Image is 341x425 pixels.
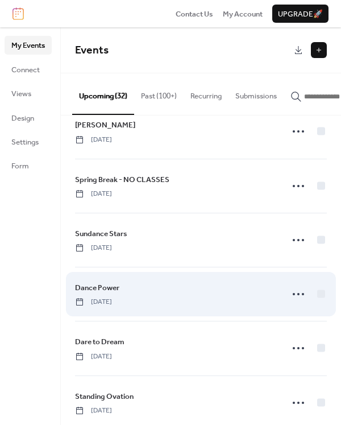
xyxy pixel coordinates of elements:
a: Dare to Dream [75,336,124,348]
span: Dance Power [75,282,119,294]
a: Sundance Stars [75,228,127,240]
span: Design [11,113,34,124]
a: Contact Us [176,8,213,19]
button: Recurring [184,73,228,113]
span: Views [11,88,31,100]
span: Dare to Dream [75,336,124,348]
img: logo [13,7,24,20]
a: My Events [5,36,52,54]
a: Connect [5,60,52,79]
span: Contact Us [176,9,213,20]
span: [DATE] [75,406,112,416]
span: My Account [223,9,263,20]
span: Upgrade 🚀 [278,9,323,20]
span: Events [75,40,109,61]
span: [DATE] [75,243,112,253]
span: Sundance Stars [75,228,127,240]
span: Settings [11,137,39,148]
a: Form [5,156,52,175]
span: [DATE] [75,352,112,362]
button: Upcoming (32) [72,73,134,114]
span: [DATE] [75,189,112,199]
span: [DATE] [75,297,112,307]
a: My Account [223,8,263,19]
button: Upgrade🚀 [272,5,328,23]
span: Form [11,160,29,172]
a: Spring Break - NO CLASSES [75,174,169,186]
a: Settings [5,133,52,151]
span: Connect [11,64,40,76]
a: Dance Power [75,282,119,294]
a: Views [5,84,52,102]
span: My Events [11,40,45,51]
span: [DATE] [75,135,112,145]
span: Spring Break - NO CLASSES [75,174,169,185]
button: Submissions [228,73,284,113]
a: Design [5,109,52,127]
a: Standing Ovation [75,390,134,403]
button: Past (100+) [134,73,184,113]
a: [PERSON_NAME] [75,119,135,131]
